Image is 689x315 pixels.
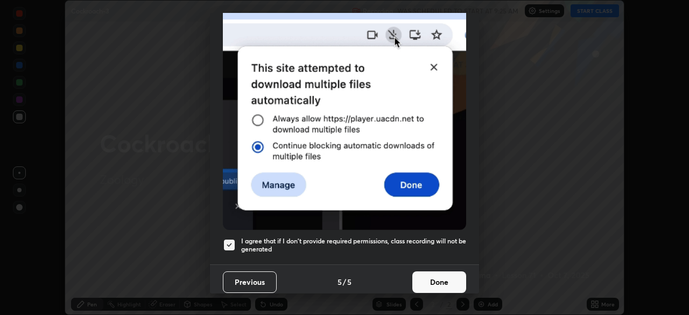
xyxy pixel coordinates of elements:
h4: 5 [338,276,342,288]
button: Done [412,271,466,293]
h4: 5 [347,276,351,288]
button: Previous [223,271,277,293]
h4: / [343,276,346,288]
h5: I agree that if I don't provide required permissions, class recording will not be generated [241,237,466,254]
